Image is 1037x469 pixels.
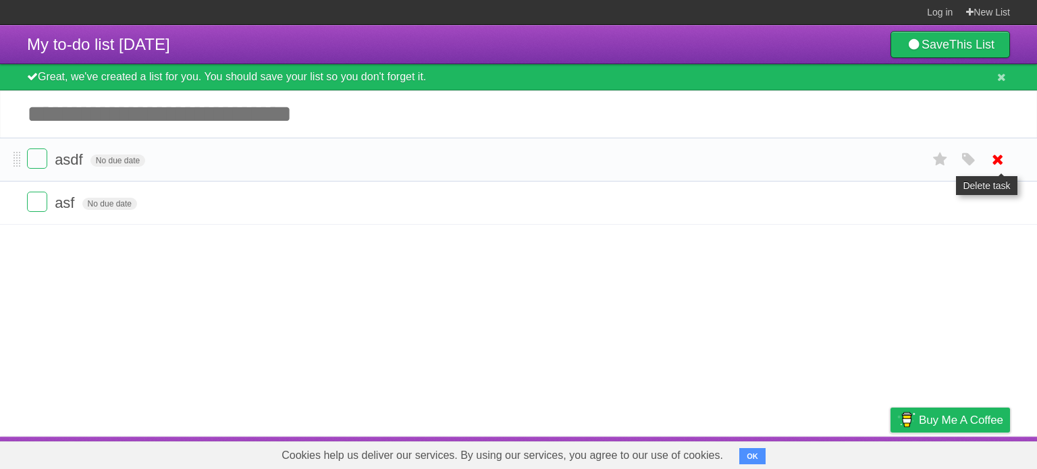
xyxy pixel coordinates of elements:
[873,440,908,466] a: Privacy
[27,192,47,212] label: Done
[925,440,1010,466] a: Suggest a feature
[27,148,47,169] label: Done
[268,442,737,469] span: Cookies help us deliver our services. By using our services, you agree to our use of cookies.
[827,440,857,466] a: Terms
[82,198,137,210] span: No due date
[90,155,145,167] span: No due date
[55,194,78,211] span: asf
[755,440,810,466] a: Developers
[919,408,1003,432] span: Buy me a coffee
[711,440,739,466] a: About
[890,31,1010,58] a: SaveThis List
[739,448,766,464] button: OK
[949,38,994,51] b: This List
[27,35,170,53] span: My to-do list [DATE]
[890,408,1010,433] a: Buy me a coffee
[897,408,915,431] img: Buy me a coffee
[928,148,953,171] label: Star task
[55,151,86,168] span: asdf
